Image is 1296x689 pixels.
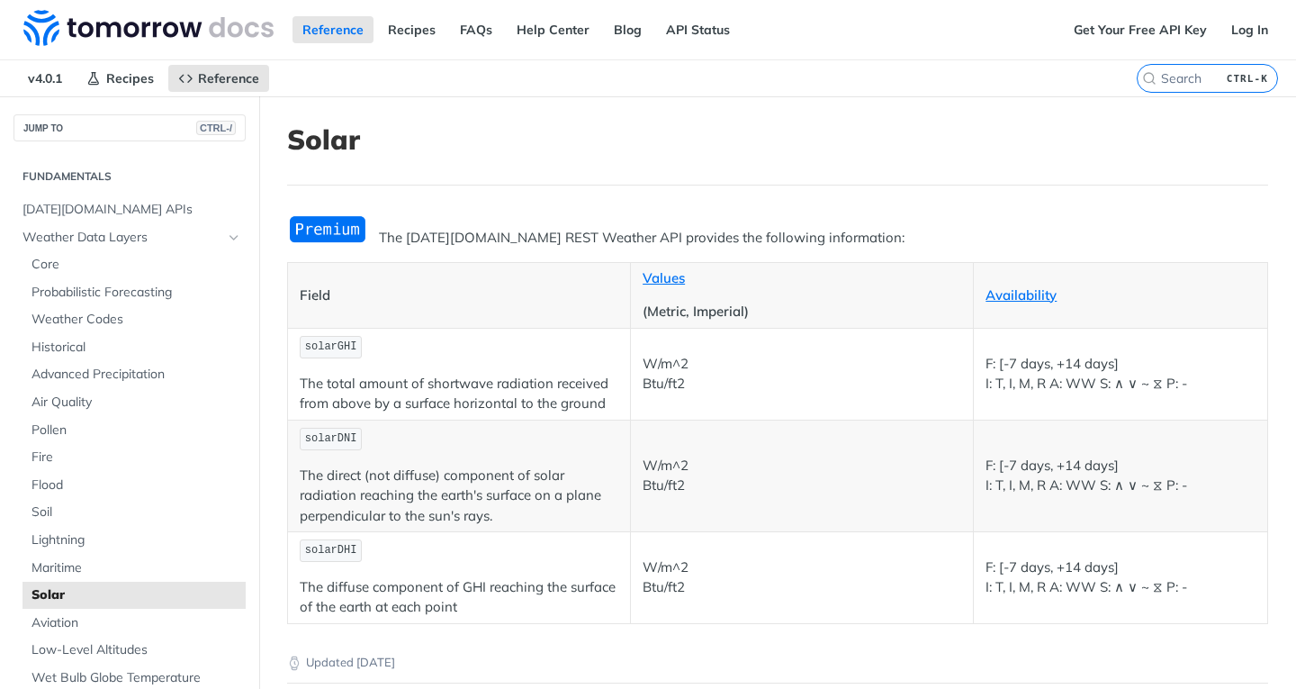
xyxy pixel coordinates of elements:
a: Advanced Precipitation [22,361,246,388]
span: Aviation [31,614,241,632]
a: Blog [604,16,652,43]
a: FAQs [450,16,502,43]
a: Core [22,251,246,278]
span: Historical [31,339,241,357]
p: W/m^2 Btu/ft2 [643,456,961,496]
a: Log In [1221,16,1278,43]
a: Flood [22,472,246,499]
span: Low-Level Altitudes [31,641,241,659]
svg: Search [1142,71,1156,86]
span: Soil [31,503,241,521]
h1: Solar [287,123,1268,156]
a: API Status [656,16,740,43]
a: Availability [985,286,1057,304]
span: solarDHI [305,544,357,557]
span: Core [31,256,241,274]
kbd: CTRL-K [1222,69,1273,87]
img: Tomorrow.io Weather API Docs [23,10,274,46]
span: Lightning [31,531,241,549]
a: Solar [22,582,246,609]
span: Fire [31,449,241,467]
span: Weather Codes [31,311,241,329]
a: Reference [168,65,269,92]
span: Maritime [31,559,241,577]
p: The direct (not diffuse) component of solar radiation reaching the earth's surface on a plane per... [300,466,618,527]
p: F: [-7 days, +14 days] I: T, I, M, R A: WW S: ∧ ∨ ~ ⧖ P: - [985,558,1255,598]
a: Weather Codes [22,306,246,333]
span: Wet Bulb Globe Temperature [31,669,241,687]
p: The [DATE][DOMAIN_NAME] REST Weather API provides the following information: [287,228,1268,249]
button: JUMP TOCTRL-/ [13,114,246,141]
span: Solar [31,586,241,604]
span: v4.0.1 [18,65,72,92]
a: [DATE][DOMAIN_NAME] APIs [13,196,246,223]
a: Values [643,269,685,286]
span: [DATE][DOMAIN_NAME] APIs [22,201,241,219]
span: CTRL-/ [196,121,236,135]
a: Pollen [22,417,246,444]
a: Fire [22,444,246,471]
p: Updated [DATE] [287,654,1268,672]
a: Soil [22,499,246,526]
span: Pollen [31,422,241,440]
span: Reference [198,70,259,86]
span: solarDNI [305,432,357,445]
span: Air Quality [31,394,241,412]
a: Recipes [76,65,164,92]
a: Reference [292,16,373,43]
p: Field [300,286,618,306]
a: Aviation [22,610,246,637]
p: (Metric, Imperial) [643,302,961,322]
span: Recipes [106,70,154,86]
a: Help Center [507,16,599,43]
span: Probabilistic Forecasting [31,284,241,302]
a: Historical [22,334,246,361]
button: Hide subpages for Weather Data Layers [227,231,241,245]
span: Flood [31,476,241,494]
a: Recipes [378,16,445,43]
p: W/m^2 Btu/ft2 [643,354,961,394]
span: Weather Data Layers [22,229,222,247]
a: Weather Data LayersHide subpages for Weather Data Layers [13,224,246,251]
a: Maritime [22,555,246,582]
p: The total amount of shortwave radiation received from above by a surface horizontal to the ground [300,374,618,414]
p: F: [-7 days, +14 days] I: T, I, M, R A: WW S: ∧ ∨ ~ ⧖ P: - [985,354,1255,394]
p: The diffuse component of GHI reaching the surface of the earth at each point [300,577,618,618]
a: Lightning [22,527,246,554]
a: Low-Level Altitudes [22,637,246,664]
p: W/m^2 Btu/ft2 [643,558,961,598]
span: solarGHI [305,340,357,353]
a: Get Your Free API Key [1064,16,1217,43]
a: Probabilistic Forecasting [22,279,246,306]
p: F: [-7 days, +14 days] I: T, I, M, R A: WW S: ∧ ∨ ~ ⧖ P: - [985,456,1255,496]
h2: Fundamentals [13,168,246,185]
a: Air Quality [22,389,246,416]
span: Advanced Precipitation [31,366,241,384]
